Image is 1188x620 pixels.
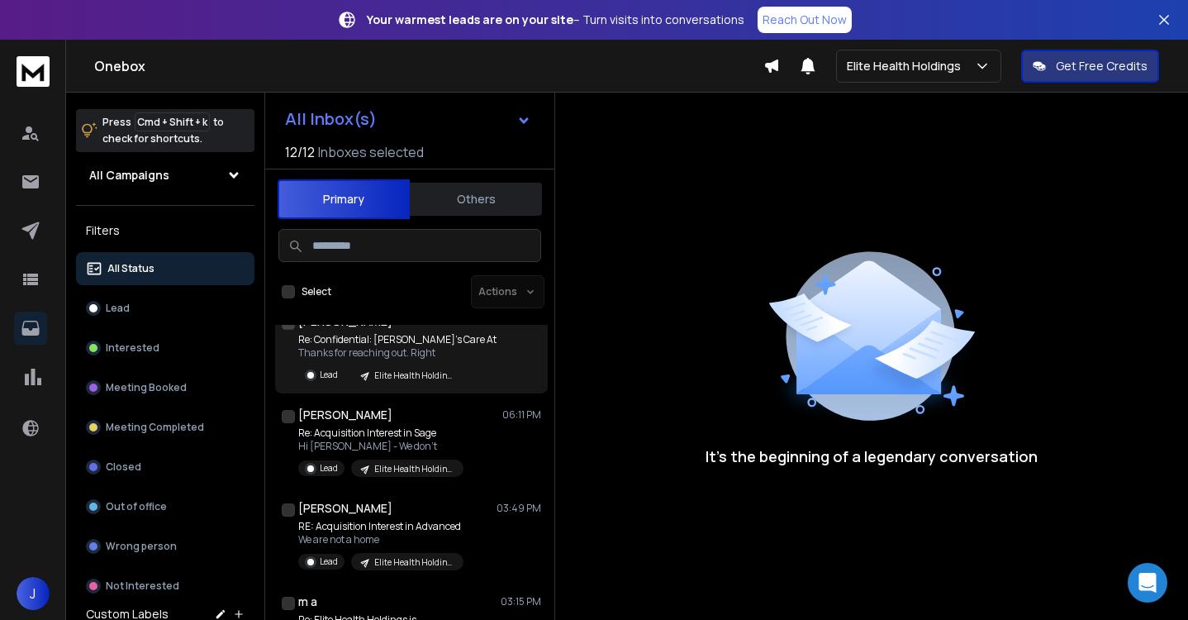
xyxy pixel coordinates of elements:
[298,533,463,546] p: We are not a home
[76,371,254,404] button: Meeting Booked
[106,341,159,355] p: Interested
[76,292,254,325] button: Lead
[278,179,410,219] button: Primary
[76,331,254,365] button: Interested
[106,421,204,434] p: Meeting Completed
[320,462,338,475] p: Lead
[298,427,463,440] p: Re: Acquisition Interest in Sage
[1021,50,1159,83] button: Get Free Credits
[298,500,392,517] h1: [PERSON_NAME]
[106,381,187,394] p: Meeting Booked
[76,530,254,563] button: Wrong person
[272,103,544,136] button: All Inbox(s)
[374,370,454,382] p: Elite Health Holdings - Home Care
[106,579,179,593] p: Not Interested
[763,12,847,28] p: Reach Out Now
[501,595,541,608] p: 03:15 PM
[367,12,744,28] p: – Turn visits into conversations
[76,570,254,603] button: Not Interested
[320,369,338,381] p: Lead
[76,451,254,484] button: Closed
[758,7,852,33] a: Reach Out Now
[497,502,541,515] p: 03:49 PM
[298,440,463,453] p: Hi [PERSON_NAME] - We don't
[76,252,254,285] button: All Status
[502,408,541,422] p: 06:11 PM
[320,556,338,568] p: Lead
[94,56,763,76] h1: Onebox
[76,219,254,242] h3: Filters
[107,262,154,275] p: All Status
[102,114,224,147] p: Press to check for shortcuts.
[106,302,130,315] p: Lead
[298,407,392,423] h1: [PERSON_NAME]
[76,490,254,523] button: Out of office
[302,285,331,298] label: Select
[106,540,177,553] p: Wrong person
[847,58,967,74] p: Elite Health Holdings
[106,460,141,474] p: Closed
[298,346,497,360] p: Thanks for reaching out. Right
[17,577,50,610] button: J
[17,56,50,87] img: logo
[89,167,169,184] h1: All Campaigns
[410,181,542,217] button: Others
[1056,58,1148,74] p: Get Free Credits
[285,111,377,127] h1: All Inbox(s)
[1128,563,1167,603] div: Open Intercom Messenger
[298,333,497,346] p: Re: Confidential: [PERSON_NAME]'s Care At
[298,520,463,533] p: RE: Acquisition Interest in Advanced
[106,500,167,513] p: Out of office
[135,112,210,131] span: Cmd + Shift + k
[76,159,254,192] button: All Campaigns
[76,411,254,444] button: Meeting Completed
[285,142,315,162] span: 12 / 12
[318,142,424,162] h3: Inboxes selected
[706,445,1038,468] p: It’s the beginning of a legendary conversation
[367,12,573,27] strong: Your warmest leads are on your site
[374,556,454,569] p: Elite Health Holdings - Home Care
[298,594,317,610] h1: m a
[374,463,454,475] p: Elite Health Holdings - Home Care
